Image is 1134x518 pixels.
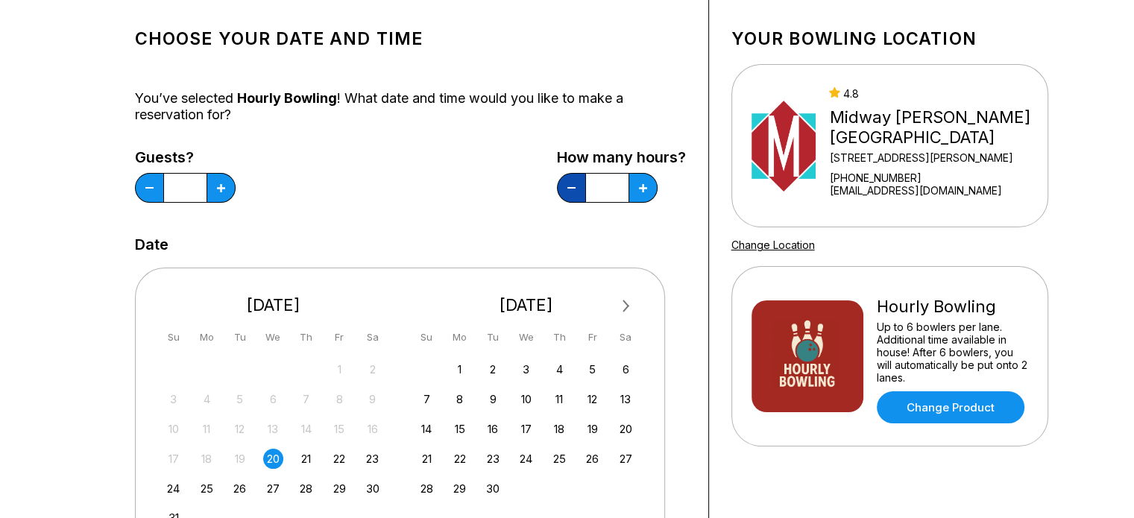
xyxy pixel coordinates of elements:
div: Choose Friday, September 19th, 2025 [582,419,602,439]
div: Choose Friday, September 5th, 2025 [582,359,602,379]
label: How many hours? [557,149,686,165]
div: [DATE] [158,295,389,315]
div: Choose Sunday, August 24th, 2025 [163,478,183,499]
div: Su [163,327,183,347]
div: Not available Friday, August 8th, 2025 [330,389,350,409]
div: Su [417,327,437,347]
div: Choose Thursday, September 18th, 2025 [549,419,570,439]
div: Choose Monday, September 8th, 2025 [450,389,470,409]
div: Fr [330,327,350,347]
div: Choose Friday, August 22nd, 2025 [330,449,350,469]
div: Choose Saturday, September 6th, 2025 [616,359,636,379]
div: Not available Sunday, August 17th, 2025 [163,449,183,469]
div: We [516,327,536,347]
div: Choose Tuesday, September 16th, 2025 [483,419,503,439]
button: Next Month [614,294,638,318]
div: Not available Friday, August 1st, 2025 [330,359,350,379]
div: Midway [PERSON_NAME][GEOGRAPHIC_DATA] [829,107,1041,148]
div: Not available Thursday, August 14th, 2025 [296,419,316,439]
div: Sa [362,327,382,347]
label: Date [135,236,168,253]
div: Not available Monday, August 4th, 2025 [197,389,217,409]
div: Choose Wednesday, August 20th, 2025 [263,449,283,469]
div: Tu [230,327,250,347]
div: Hourly Bowling [877,297,1028,317]
div: Fr [582,327,602,347]
div: Choose Wednesday, September 24th, 2025 [516,449,536,469]
div: Choose Wednesday, September 10th, 2025 [516,389,536,409]
div: Mo [197,327,217,347]
div: Not available Monday, August 11th, 2025 [197,419,217,439]
div: [DATE] [411,295,642,315]
div: Not available Tuesday, August 5th, 2025 [230,389,250,409]
div: Choose Saturday, August 23rd, 2025 [362,449,382,469]
div: month 2025-09 [415,358,638,499]
img: Hourly Bowling [752,300,863,412]
h1: Your bowling location [731,28,1048,49]
div: You’ve selected ! What date and time would you like to make a reservation for? [135,90,686,123]
div: Choose Monday, September 1st, 2025 [450,359,470,379]
div: Not available Saturday, August 16th, 2025 [362,419,382,439]
div: Up to 6 bowlers per lane. Additional time available in house! After 6 bowlers, you will automatic... [877,320,1028,384]
div: Sa [616,327,636,347]
div: Choose Sunday, September 28th, 2025 [417,478,437,499]
div: Choose Monday, September 15th, 2025 [450,419,470,439]
div: Not available Saturday, August 2nd, 2025 [362,359,382,379]
div: [STREET_ADDRESS][PERSON_NAME] [829,151,1041,164]
div: Choose Thursday, September 4th, 2025 [549,359,570,379]
div: Not available Monday, August 18th, 2025 [197,449,217,469]
div: Choose Tuesday, August 26th, 2025 [230,478,250,499]
a: Change Location [731,239,815,251]
div: Not available Sunday, August 10th, 2025 [163,419,183,439]
div: Choose Sunday, September 14th, 2025 [417,419,437,439]
div: Choose Saturday, September 20th, 2025 [616,419,636,439]
div: Choose Friday, August 29th, 2025 [330,478,350,499]
div: Not available Wednesday, August 6th, 2025 [263,389,283,409]
div: Choose Saturday, September 27th, 2025 [616,449,636,469]
div: Choose Thursday, September 25th, 2025 [549,449,570,469]
div: Th [549,327,570,347]
h1: Choose your Date and time [135,28,686,49]
div: Mo [450,327,470,347]
div: Choose Sunday, September 21st, 2025 [417,449,437,469]
div: Tu [483,327,503,347]
div: Choose Thursday, August 28th, 2025 [296,478,316,499]
div: Not available Thursday, August 7th, 2025 [296,389,316,409]
div: Choose Tuesday, September 30th, 2025 [483,478,503,499]
div: Not available Tuesday, August 12th, 2025 [230,419,250,439]
div: Not available Friday, August 15th, 2025 [330,419,350,439]
div: We [263,327,283,347]
div: Choose Thursday, September 11th, 2025 [549,389,570,409]
div: [PHONE_NUMBER] [829,171,1041,184]
a: [EMAIL_ADDRESS][DOMAIN_NAME] [829,184,1041,197]
div: Choose Friday, September 12th, 2025 [582,389,602,409]
div: Choose Wednesday, September 17th, 2025 [516,419,536,439]
div: Not available Tuesday, August 19th, 2025 [230,449,250,469]
div: Choose Friday, September 26th, 2025 [582,449,602,469]
div: Choose Saturday, August 30th, 2025 [362,478,382,499]
span: Hourly Bowling [237,90,337,106]
div: Choose Tuesday, September 9th, 2025 [483,389,503,409]
div: Choose Sunday, September 7th, 2025 [417,389,437,409]
div: Choose Wednesday, August 27th, 2025 [263,478,283,499]
a: Change Product [877,391,1024,423]
div: Choose Thursday, August 21st, 2025 [296,449,316,469]
div: Choose Tuesday, September 23rd, 2025 [483,449,503,469]
div: Not available Sunday, August 3rd, 2025 [163,389,183,409]
label: Guests? [135,149,236,165]
div: Th [296,327,316,347]
div: Not available Wednesday, August 13th, 2025 [263,419,283,439]
div: Choose Monday, September 22nd, 2025 [450,449,470,469]
div: Not available Saturday, August 9th, 2025 [362,389,382,409]
div: Choose Saturday, September 13th, 2025 [616,389,636,409]
div: 4.8 [829,87,1041,100]
div: Choose Monday, August 25th, 2025 [197,478,217,499]
div: Choose Wednesday, September 3rd, 2025 [516,359,536,379]
div: Choose Tuesday, September 2nd, 2025 [483,359,503,379]
img: Midway Bowling - Carlisle [752,90,816,202]
div: Choose Monday, September 29th, 2025 [450,478,470,499]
